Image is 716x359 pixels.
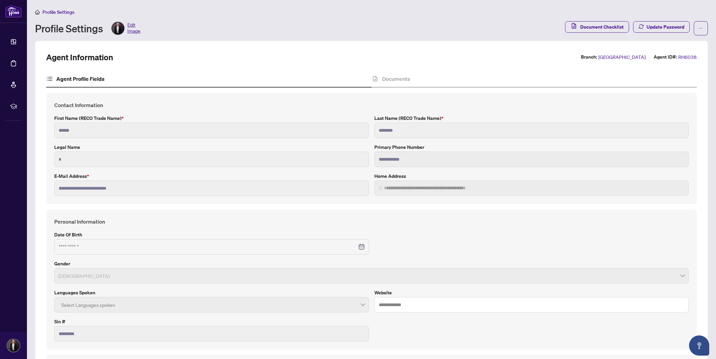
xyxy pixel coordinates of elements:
[54,172,369,180] label: E-mail Address
[580,22,624,32] span: Document Checklist
[565,21,629,33] button: Document Checklist
[54,218,689,226] h4: Personal Information
[54,101,689,109] h4: Contact Information
[35,22,141,35] div: Profile Settings
[678,53,697,61] span: RH6038
[633,21,690,33] button: Update Password
[654,53,677,61] label: Agent ID#:
[58,269,685,282] span: Male
[54,318,369,325] label: Sin #
[42,9,74,15] span: Profile Settings
[7,339,20,352] img: Profile Icon
[35,10,40,14] span: home
[112,22,124,35] img: Profile Icon
[379,186,383,190] img: search_icon
[374,143,689,151] label: Primary Phone Number
[374,115,689,122] label: Last Name (RECO Trade Name)
[581,53,597,61] label: Branch:
[56,75,104,83] h4: Agent Profile Fields
[5,5,22,18] img: logo
[374,172,689,180] label: Home Address
[46,52,113,63] h2: Agent Information
[689,335,709,356] button: Open asap
[54,231,369,238] label: Date of Birth
[598,53,646,61] span: [GEOGRAPHIC_DATA]
[54,289,369,296] label: Languages spoken
[698,26,703,31] span: ellipsis
[382,75,410,83] h4: Documents
[127,22,141,35] span: Edit Image
[647,22,684,32] span: Update Password
[54,143,369,151] label: Legal Name
[374,289,689,296] label: Website
[54,115,369,122] label: First Name (RECO Trade Name)
[54,260,689,267] label: Gender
